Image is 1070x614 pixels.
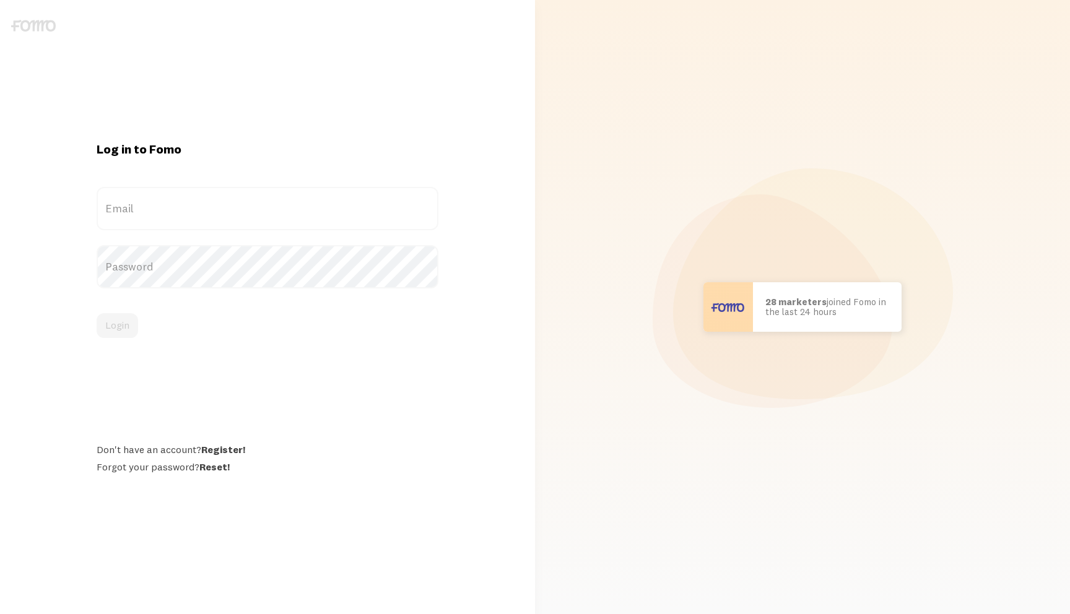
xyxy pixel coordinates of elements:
h1: Log in to Fomo [97,141,438,157]
a: Reset! [199,460,230,473]
div: Don't have an account? [97,443,438,456]
div: Forgot your password? [97,460,438,473]
img: User avatar [703,282,753,332]
img: fomo-logo-gray-b99e0e8ada9f9040e2984d0d95b3b12da0074ffd48d1e5cb62ac37fc77b0b268.svg [11,20,56,32]
b: 28 marketers [765,296,827,308]
a: Register! [201,443,245,456]
p: joined Fomo in the last 24 hours [765,297,889,318]
label: Email [97,187,438,230]
label: Password [97,245,438,288]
